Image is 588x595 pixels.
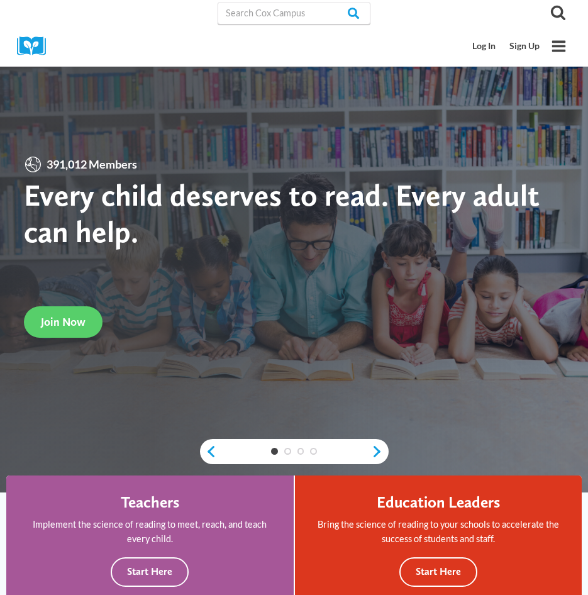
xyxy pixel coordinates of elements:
[271,448,278,455] a: 1
[200,445,217,459] a: previous
[42,155,141,174] span: 391,012 Members
[23,517,277,546] p: Implement the science of reading to meet, reach, and teach every child.
[546,34,571,58] button: Open menu
[399,557,477,587] button: Start Here
[284,448,291,455] a: 2
[377,492,500,511] h4: Education Leaders
[111,557,189,587] button: Start Here
[312,517,565,546] p: Bring the science of reading to your schools to accelerate the success of students and staff.
[41,315,86,328] span: Join Now
[218,2,371,25] input: Search Cox Campus
[24,306,103,337] a: Join Now
[121,492,179,511] h4: Teachers
[24,177,540,249] strong: Every child deserves to read. Every adult can help.
[310,448,317,455] a: 4
[297,448,304,455] a: 3
[466,35,546,58] nav: Secondary Mobile Navigation
[17,36,55,56] img: Cox Campus
[200,439,389,464] div: content slider buttons
[372,445,389,459] a: next
[466,35,503,58] a: Log In
[502,35,546,58] a: Sign Up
